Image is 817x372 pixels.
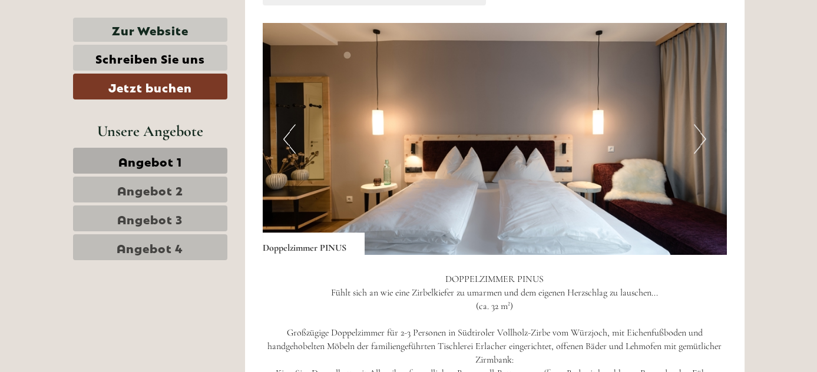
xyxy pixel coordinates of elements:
a: Zur Website [73,18,227,42]
button: Previous [283,124,296,154]
span: Angebot 3 [117,210,183,227]
button: Next [694,124,706,154]
div: Doppelzimmer PINUS [263,232,364,255]
a: Jetzt buchen [73,74,227,99]
div: Unsere Angebote [73,120,227,142]
a: Schreiben Sie uns [73,45,227,71]
img: image [263,23,727,255]
span: Angebot 2 [117,181,183,198]
span: Angebot 4 [117,239,183,255]
span: Angebot 1 [118,152,182,169]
